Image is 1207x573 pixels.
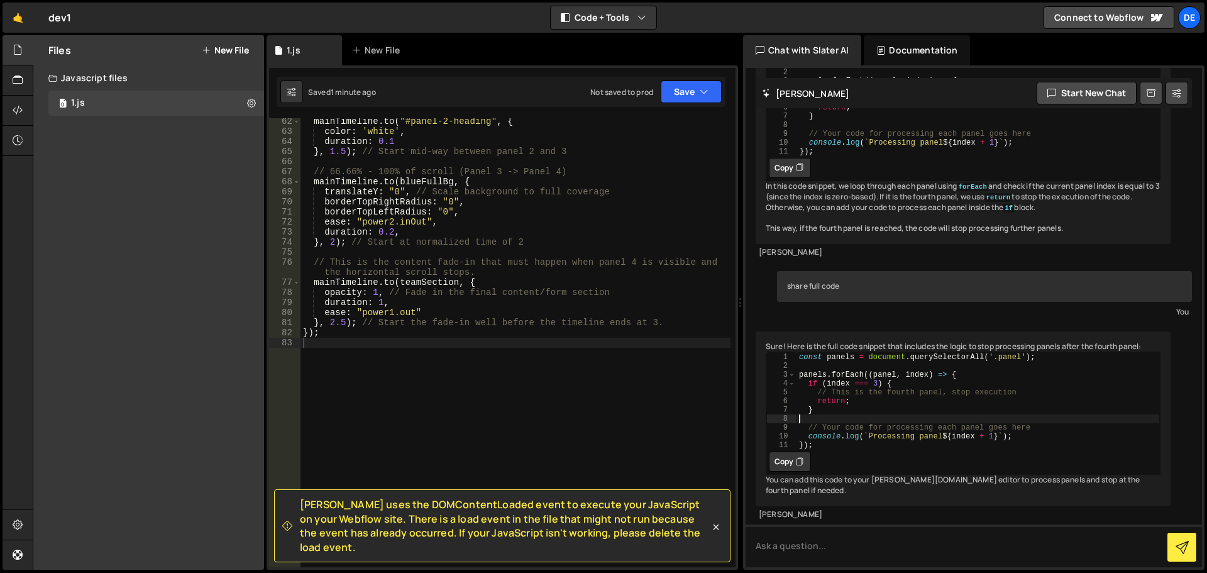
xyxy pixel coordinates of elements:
button: Save [661,81,722,103]
code: if [1003,204,1014,213]
code: forEach [957,182,988,191]
div: 4 [767,379,796,388]
div: 2 [767,362,796,370]
a: De [1178,6,1201,29]
div: 78 [269,287,300,298]
div: 10 [767,138,796,147]
div: 66 [269,157,300,167]
div: [PERSON_NAME] [759,509,1167,520]
span: 0 [59,99,67,109]
div: 1.js [287,44,300,57]
div: 10 [767,432,796,441]
div: 73 [269,227,300,237]
div: 9 [767,423,796,432]
div: Saved [308,87,376,97]
div: Javascript files [33,65,264,91]
div: You [780,305,1189,318]
div: 68 [269,177,300,187]
div: Not saved to prod [590,87,653,97]
div: 8 [767,121,796,130]
div: New File [352,44,405,57]
div: 65 [269,147,300,157]
div: 1.js [71,97,85,109]
button: New File [202,45,249,55]
div: 17387/48428.js [48,91,264,116]
div: 9 [767,130,796,138]
div: 76 [269,257,300,277]
div: 11 [767,441,796,450]
div: 69 [269,187,300,197]
div: 3 [767,370,796,379]
div: To achieve this, you can use a conditional statement to check if the current panel is the fourth ... [756,16,1171,244]
div: 80 [269,308,300,318]
div: 83 [269,338,300,348]
div: 70 [269,197,300,207]
div: 1 [767,353,796,362]
button: Copy [769,452,811,472]
div: Chat with Slater AI [743,35,861,65]
h2: Files [48,43,71,57]
a: 🤙 [3,3,33,33]
h2: [PERSON_NAME] [762,87,849,99]
div: 5 [767,388,796,397]
div: 7 [767,406,796,414]
div: [PERSON_NAME] [759,247,1167,258]
code: return [985,193,1012,202]
div: 1 minute ago [331,87,376,97]
div: dev1 [48,10,72,25]
div: 11 [767,147,796,156]
div: 74 [269,237,300,247]
div: 79 [269,298,300,308]
button: Start new chat [1037,82,1137,104]
div: 3 [767,77,796,86]
div: 8 [767,414,796,423]
button: Code + Tools [551,6,656,29]
div: 71 [269,207,300,217]
div: 62 [269,116,300,126]
div: 82 [269,328,300,338]
span: [PERSON_NAME] uses the DOMContentLoaded event to execute your JavaScript on your Webflow site. Th... [300,498,710,554]
div: 63 [269,126,300,136]
div: Sure! Here is the full code snippet that includes the logic to stop processing panels after the f... [756,331,1171,506]
div: 77 [269,277,300,287]
div: 6 [767,397,796,406]
div: 81 [269,318,300,328]
div: 72 [269,217,300,227]
div: share full code [777,271,1192,302]
div: 67 [269,167,300,177]
div: 2 [767,68,796,77]
a: Connect to Webflow [1044,6,1174,29]
button: Copy [769,158,811,178]
div: Documentation [864,35,970,65]
div: 7 [767,112,796,121]
div: 75 [269,247,300,257]
div: 64 [269,136,300,147]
